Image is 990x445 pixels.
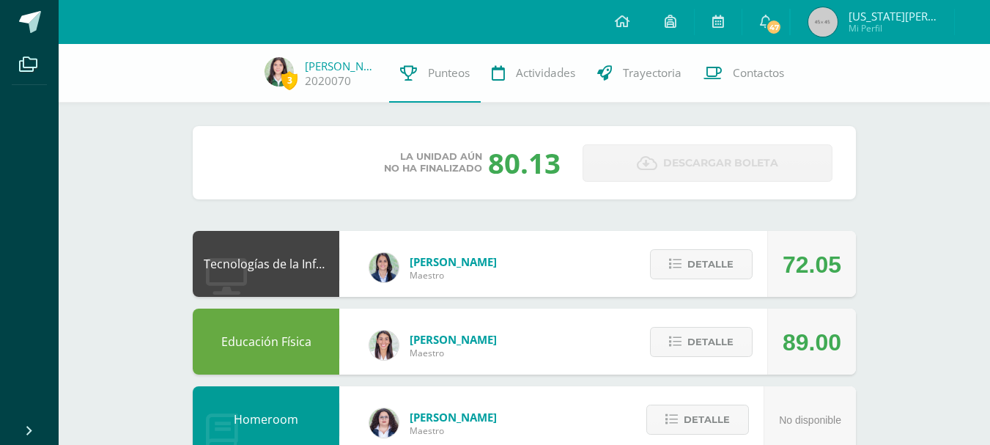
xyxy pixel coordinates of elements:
span: Actividades [516,65,575,81]
span: Trayectoria [623,65,681,81]
button: Detalle [646,405,749,435]
a: Actividades [481,44,586,103]
a: Contactos [692,44,795,103]
span: No disponible [779,414,841,426]
span: [PERSON_NAME] [410,332,497,347]
a: 2020070 [305,73,351,89]
span: 47 [766,19,782,35]
span: Maestro [410,424,497,437]
button: Detalle [650,327,753,357]
span: [PERSON_NAME] [410,254,497,269]
span: [US_STATE][PERSON_NAME] [849,9,937,23]
span: La unidad aún no ha finalizado [384,151,482,174]
div: Tecnologías de la Información y Comunicación: Computación [193,231,339,297]
span: Detalle [687,328,734,356]
span: Maestro [410,269,497,282]
span: Contactos [733,65,784,81]
span: Maestro [410,347,497,359]
span: Detalle [687,251,734,278]
button: Detalle [650,249,753,279]
img: 68dbb99899dc55733cac1a14d9d2f825.png [369,331,399,360]
span: [PERSON_NAME] [410,410,497,424]
span: Punteos [428,65,470,81]
img: 7489ccb779e23ff9f2c3e89c21f82ed0.png [369,253,399,282]
div: 72.05 [783,232,841,298]
span: 3 [281,71,298,89]
a: Punteos [389,44,481,103]
span: Descargar boleta [663,145,778,181]
div: Educación Física [193,309,339,375]
img: 45x45 [808,7,838,37]
a: Trayectoria [586,44,692,103]
img: ee0c6a826cc61cb4338c68ca2b639c54.png [265,57,294,87]
a: [PERSON_NAME] [305,59,378,73]
span: Mi Perfil [849,22,937,34]
div: 80.13 [488,144,561,182]
span: Detalle [684,406,730,433]
img: ba02aa29de7e60e5f6614f4096ff8928.png [369,408,399,438]
div: 89.00 [783,309,841,375]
